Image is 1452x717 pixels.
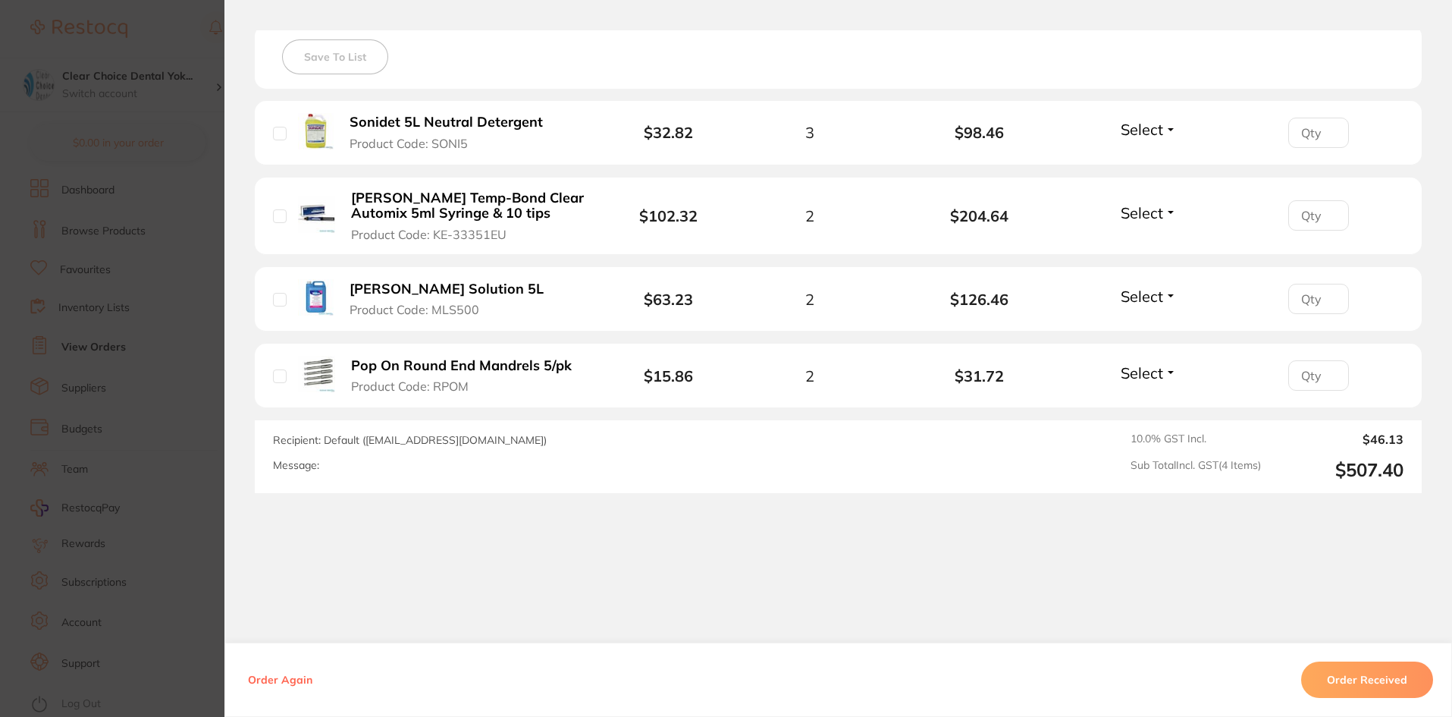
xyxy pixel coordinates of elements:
b: $15.86 [644,366,693,385]
span: Product Code: SONI5 [350,137,468,150]
b: $204.64 [895,207,1065,225]
button: Order Again [243,673,317,687]
b: [PERSON_NAME] Solution 5L [350,281,544,297]
span: Sub Total Incl. GST ( 4 Items) [1131,459,1261,481]
button: Select [1116,363,1181,382]
b: $32.82 [644,123,693,142]
button: Pop On Round End Mandrels 5/pk Product Code: RPOM [347,357,588,395]
div: Hi [PERSON_NAME], [66,33,269,48]
button: Order Received [1301,662,1433,698]
input: Qty [1288,200,1349,231]
output: $46.13 [1273,432,1403,446]
input: Qty [1288,118,1349,148]
span: Select [1121,120,1163,139]
output: $507.40 [1273,459,1403,481]
p: Message from Restocq, sent 9m ago [66,266,269,280]
b: Pop On Round End Mandrels 5/pk [351,358,572,374]
b: $126.46 [895,291,1065,308]
span: 2 [805,207,814,225]
span: Recipient: Default ( [EMAIL_ADDRESS][DOMAIN_NAME] ) [273,433,547,447]
div: Message content [66,33,269,260]
span: Select [1121,203,1163,222]
button: Save To List [282,39,388,74]
label: Message: [273,459,319,472]
button: Sonidet 5L Neutral Detergent Product Code: SONI5 [345,114,560,151]
b: $63.23 [644,290,693,309]
img: Kerr Temp-Bond Clear Automix 5ml Syringe & 10 tips [298,196,335,233]
img: Pop On Round End Mandrels 5/pk [298,356,335,393]
b: [PERSON_NAME] Temp-Bond Clear Automix 5ml Syringe & 10 tips [351,190,585,222]
span: 3 [805,124,814,141]
span: Product Code: MLS500 [350,303,479,316]
b: $102.32 [639,206,698,225]
input: Qty [1288,360,1349,391]
button: Select [1116,287,1181,306]
img: Milton Solution 5L [298,279,334,315]
span: Select [1121,363,1163,382]
button: [PERSON_NAME] Temp-Bond Clear Automix 5ml Syringe & 10 tips Product Code: KE-33351EU [347,190,590,243]
span: 2 [805,291,814,308]
b: Sonidet 5L Neutral Detergent [350,115,543,131]
div: message notification from Restocq, 9m ago. Hi Debbie, This month, AB Orthodontics is offering 30%... [23,23,281,290]
b: $98.46 [895,124,1065,141]
span: Product Code: KE-33351EU [351,228,506,241]
button: Select [1116,203,1181,222]
span: 10.0 % GST Incl. [1131,432,1261,446]
span: Product Code: RPOM [351,379,469,393]
img: Profile image for Restocq [34,36,58,61]
b: $31.72 [895,367,1065,385]
input: Qty [1288,284,1349,314]
span: 2 [805,367,814,385]
img: Sonidet 5L Neutral Detergent [298,113,334,149]
button: [PERSON_NAME] Solution 5L Product Code: MLS500 [345,281,561,318]
span: Select [1121,287,1163,306]
button: Select [1116,120,1181,139]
